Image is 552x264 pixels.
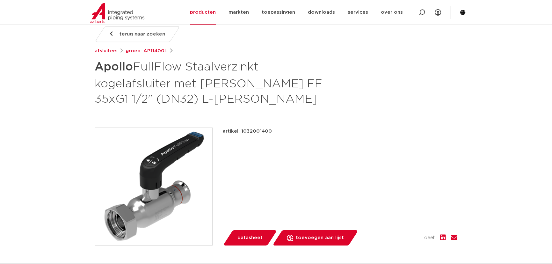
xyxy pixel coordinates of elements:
[296,233,344,243] span: toevoegen aan lijst
[95,128,212,245] img: Product Image for Apollo FullFlow Staalverzinkt kogelafsluiter met wartel FF 35xG1 1/2" (DN32) L-...
[223,230,277,246] a: datasheet
[95,61,133,73] strong: Apollo
[95,26,180,42] a: terug naar zoeken
[120,29,165,39] span: terug naar zoeken
[223,128,272,135] p: artikel: 1032001400
[237,233,263,243] span: datasheet
[126,47,167,55] a: groep: AP11400L
[424,234,435,242] span: deel:
[95,47,118,55] a: afsluiters
[95,57,334,107] h1: FullFlow Staalverzinkt kogelafsluiter met [PERSON_NAME] FF 35xG1 1/2" (DN32) L-[PERSON_NAME]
